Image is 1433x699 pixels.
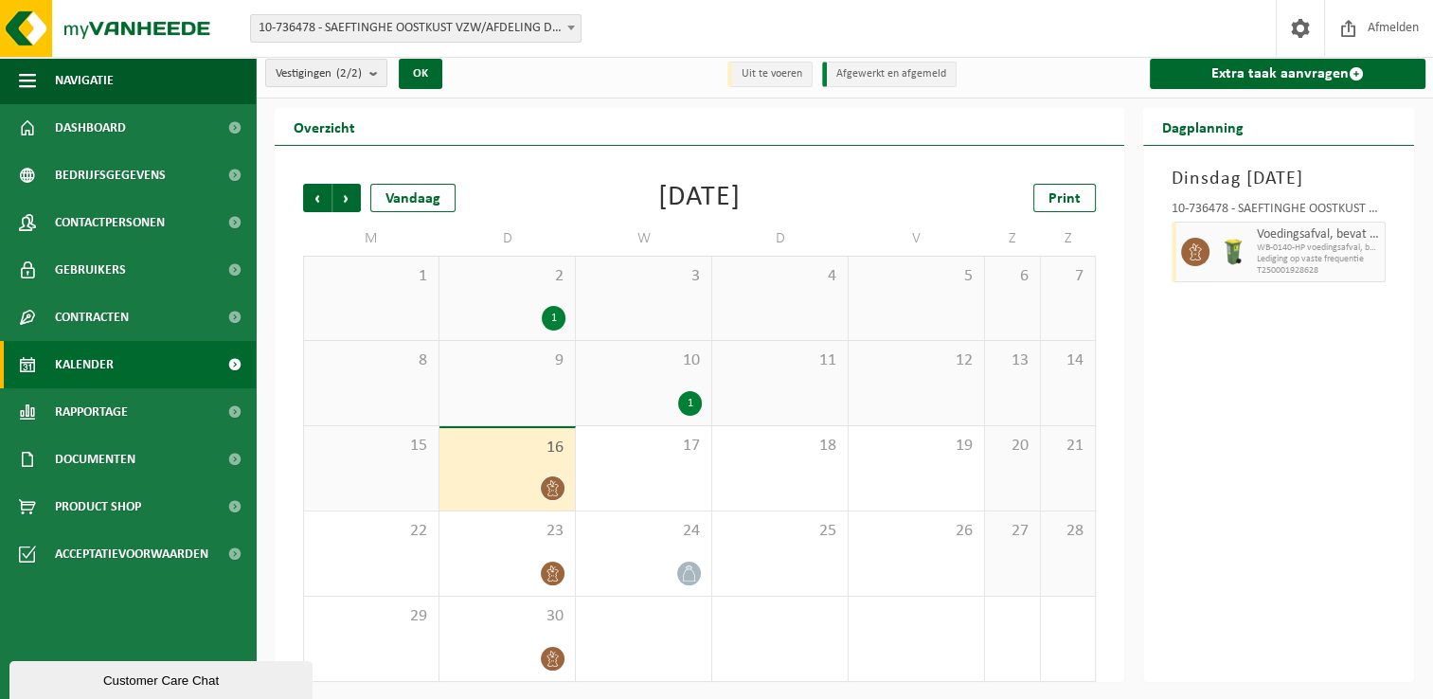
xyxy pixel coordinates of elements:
span: 1 [313,266,429,287]
td: V [849,222,985,256]
span: Vestigingen [276,60,362,88]
span: Contactpersonen [55,199,165,246]
span: Print [1048,191,1081,206]
li: Afgewerkt en afgemeld [822,62,957,87]
span: Navigatie [55,57,114,104]
count: (2/2) [336,67,362,80]
span: 22 [313,521,429,542]
span: 6 [994,266,1030,287]
span: Voedingsafval, bevat producten van dierlijke oorsprong, onverpakt, categorie 3 [1257,227,1380,242]
td: W [576,222,712,256]
span: 8 [313,350,429,371]
div: Vandaag [370,184,456,212]
h3: Dinsdag [DATE] [1172,165,1386,193]
iframe: chat widget [9,657,316,699]
span: 15 [313,436,429,457]
span: 27 [994,521,1030,542]
span: Gebruikers [55,246,126,294]
td: Z [985,222,1041,256]
span: 10-736478 - SAEFTINGHE OOSTKUST VZW/AFDELING DE LISBLOMME - LISSEWEGE [251,15,581,42]
span: 5 [858,266,975,287]
div: 10-736478 - SAEFTINGHE OOSTKUST VZW/AFDELING DE LISBLOMME - LISSEWEGE [1172,203,1386,222]
span: 30 [449,606,565,627]
span: 7 [1050,266,1086,287]
span: Volgende [332,184,361,212]
span: Contracten [55,294,129,341]
h2: Overzicht [275,108,374,145]
td: Z [1041,222,1097,256]
span: 12 [858,350,975,371]
span: Vorige [303,184,331,212]
span: 10-736478 - SAEFTINGHE OOSTKUST VZW/AFDELING DE LISBLOMME - LISSEWEGE [250,14,582,43]
span: 3 [585,266,702,287]
span: T250001928628 [1257,265,1380,277]
span: Acceptatievoorwaarden [55,530,208,578]
span: Lediging op vaste frequentie [1257,254,1380,265]
span: Bedrijfsgegevens [55,152,166,199]
span: 16 [449,438,565,458]
span: 14 [1050,350,1086,371]
td: M [303,222,439,256]
span: 18 [722,436,838,457]
span: 29 [313,606,429,627]
span: 26 [858,521,975,542]
div: 1 [678,391,702,416]
span: Kalender [55,341,114,388]
a: Extra taak aanvragen [1150,59,1425,89]
span: 4 [722,266,838,287]
span: 23 [449,521,565,542]
div: [DATE] [658,184,741,212]
div: 1 [542,306,565,331]
span: 28 [1050,521,1086,542]
span: 24 [585,521,702,542]
span: 10 [585,350,702,371]
h2: Dagplanning [1143,108,1263,145]
span: 11 [722,350,838,371]
span: 9 [449,350,565,371]
span: 13 [994,350,1030,371]
span: 17 [585,436,702,457]
img: WB-0140-HPE-GN-50 [1219,238,1247,266]
span: Product Shop [55,483,141,530]
span: 25 [722,521,838,542]
span: Dashboard [55,104,126,152]
li: Uit te voeren [727,62,813,87]
span: Rapportage [55,388,128,436]
td: D [712,222,849,256]
span: 2 [449,266,565,287]
span: WB-0140-HP voedingsafval, bevat producten van dierlijke oors [1257,242,1380,254]
td: D [439,222,576,256]
span: 20 [994,436,1030,457]
span: Documenten [55,436,135,483]
span: 19 [858,436,975,457]
span: 21 [1050,436,1086,457]
button: OK [399,59,442,89]
button: Vestigingen(2/2) [265,59,387,87]
a: Print [1033,184,1096,212]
